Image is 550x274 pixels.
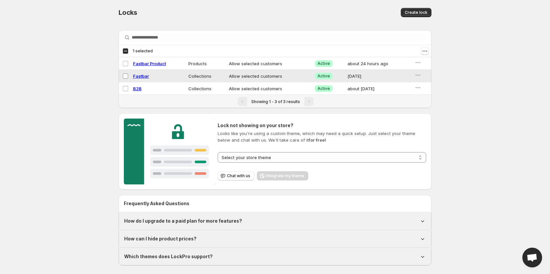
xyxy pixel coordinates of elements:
span: Active [317,61,330,66]
button: Create lock [401,8,431,17]
span: Chat with us [227,173,250,178]
td: Allow selected customers [227,70,313,82]
nav: Pagination [119,95,431,108]
span: Active [317,86,330,91]
td: about 24 hours ago [345,57,413,70]
h1: How can I hide product prices? [124,235,197,242]
span: Showing 1 - 3 of 3 results [251,99,300,104]
td: Allow selected customers [227,82,313,95]
td: Collections [186,70,227,82]
td: [DATE] [345,70,413,82]
h2: Lock not showing on your store? [218,122,426,129]
span: Active [317,73,330,79]
a: Open chat [522,248,542,267]
h2: Frequently Asked Questions [124,200,426,207]
span: 1 selected [133,48,153,54]
span: Create lock [405,10,427,15]
a: Fastbar Product [133,61,166,66]
a: B2B [133,86,142,91]
td: Collections [186,82,227,95]
a: Fastbar [133,73,149,79]
td: Products [186,57,227,70]
h1: Which themes does LockPro support? [124,253,213,260]
td: Allow selected customers [227,57,313,70]
img: Customer support [124,119,215,184]
td: about [DATE] [345,82,413,95]
p: Looks like you're using a custom theme, which may need a quick setup. Just select your theme belo... [218,130,426,143]
span: Locks [119,9,137,16]
button: Chat with us [218,171,254,180]
h1: How do I upgrade to a paid plan for more features? [124,218,242,224]
button: Actions [421,47,429,55]
strong: for free! [309,137,326,143]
